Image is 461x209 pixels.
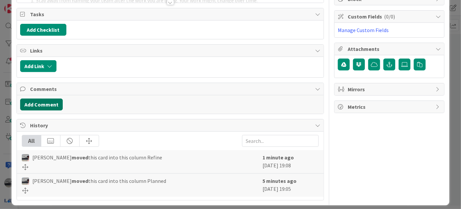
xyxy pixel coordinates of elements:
b: moved [72,178,88,184]
span: Tasks [30,10,312,18]
button: Add Checklist [20,24,66,36]
span: Mirrors [348,85,432,93]
input: Search... [242,135,319,147]
span: ( 0/0 ) [384,13,395,20]
b: 1 minute ago [263,154,294,161]
span: Comments [30,85,312,93]
div: All [22,135,41,146]
span: Custom Fields [348,13,432,21]
button: Add Comment [20,99,63,110]
span: History [30,121,312,129]
div: [DATE] 19:08 [263,153,319,170]
div: [DATE] 19:05 [263,177,319,193]
span: Attachments [348,45,432,53]
b: 5 minutes ago [263,178,297,184]
span: [PERSON_NAME] this card into this column Refine [32,153,162,161]
a: Manage Custom Fields [338,27,389,33]
b: moved [72,154,88,161]
button: Add Link [20,60,56,72]
span: [PERSON_NAME] this card into this column Planned [32,177,166,185]
span: Metrics [348,103,432,111]
span: Links [30,47,312,55]
img: jB [22,178,29,185]
img: jB [22,154,29,161]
